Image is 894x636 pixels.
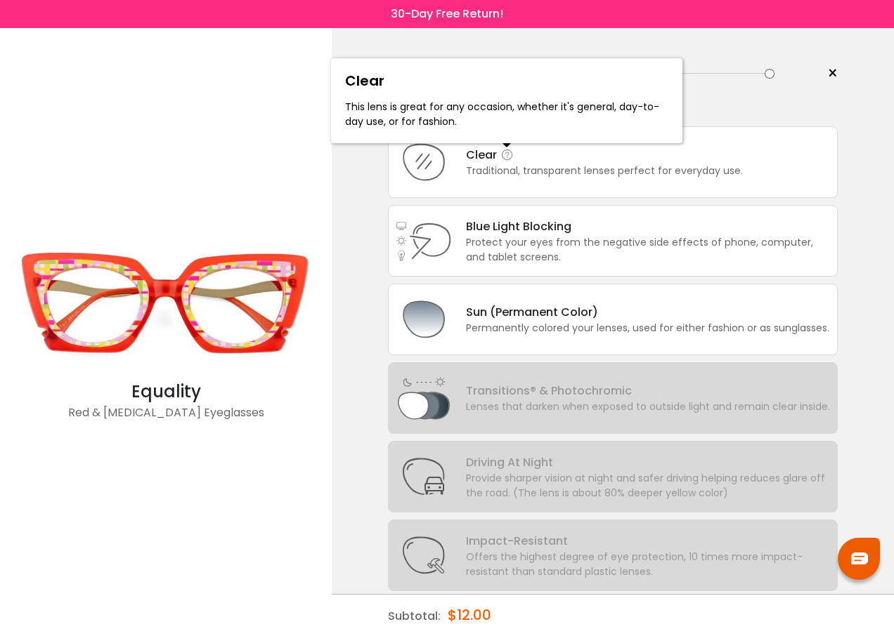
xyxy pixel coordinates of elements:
div: Provide sharper vision at night and safer driving helping reduces glare off the road. (The lens i... [466,471,830,501]
div: Red & [MEDICAL_DATA] Eyeglasses [7,404,325,432]
div: $12.00 [448,595,491,635]
div: Transitions® & Photochromic [466,382,830,399]
div: Impact-Resistant [466,532,830,550]
div: This lens is great for any occasion, whether it's general, day-to-day use, or for fashion. [345,100,668,129]
div: Equality [7,379,325,404]
div: Blue Light Blocking [466,218,830,235]
div: Sun (Permanent Color) [466,303,829,321]
div: Offers the highest degree of eye protection, 10 times more impact-resistant than standard plastic... [466,550,830,579]
div: Traditional, transparent lenses perfect for everyday use. [466,164,743,178]
h6: Clear [345,72,668,89]
div: Clear [466,146,743,164]
img: Light Adjusting [396,370,452,426]
div: Lenses that darken when exposed to outside light and remain clear inside. [466,399,830,414]
div: Driving At Night [466,453,830,471]
div: Permanently colored your lenses, used for either fashion or as sunglasses. [466,321,829,336]
a: × [817,63,838,84]
span: × [827,63,838,84]
img: chat [851,552,868,564]
img: Red Equality - Acetate Eyeglasses [7,220,325,379]
div: Protect your eyes from the negative side effects of phone, computer, and tablet screens. [466,235,830,265]
img: Sun [396,291,452,347]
